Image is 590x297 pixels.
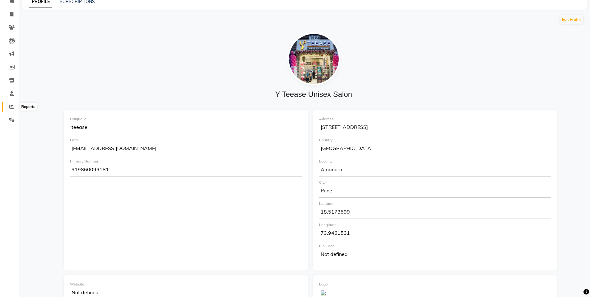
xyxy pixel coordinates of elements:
button: Edit Profile [560,15,583,24]
div: Address [319,116,551,122]
div: Not defined [319,249,551,261]
div: Pin Code [319,243,551,249]
div: Locality [319,158,551,164]
div: Email [70,137,302,143]
div: Amanora [319,164,551,177]
div: Latitude [319,201,551,206]
div: Primary Number [70,158,302,164]
div: Logo [319,281,551,287]
div: Unique Id [70,116,302,122]
div: Pune [319,185,551,198]
div: Country [319,137,551,143]
div: Website [70,281,302,287]
div: City [319,180,551,185]
div: [EMAIL_ADDRESS][DOMAIN_NAME] [70,143,302,155]
div: 919860099181 [70,164,302,177]
div: Longitude [319,222,551,228]
img: file_1666412433500.jpg [287,32,340,85]
div: 18.5173599 [319,206,551,219]
div: 73.9461531 [319,228,551,240]
div: [GEOGRAPHIC_DATA] [319,143,551,155]
div: [STREET_ADDRESS] [319,122,551,134]
div: teease [70,122,302,134]
img: null [321,290,326,295]
div: Reports [20,103,37,111]
h4: Y-Teease Unisex Salon [64,90,563,99]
